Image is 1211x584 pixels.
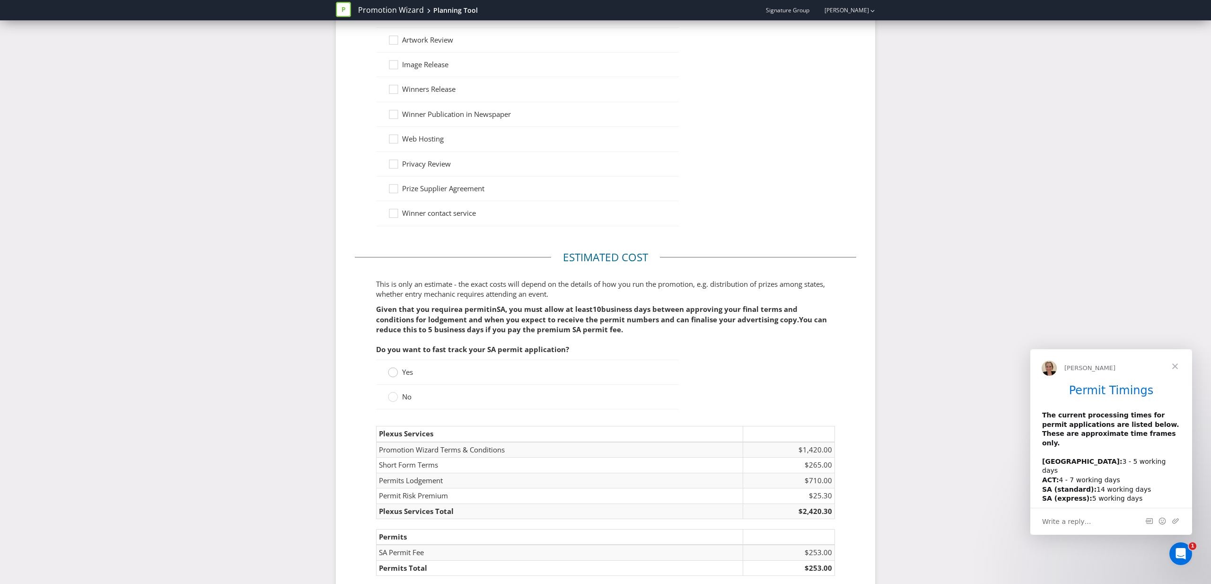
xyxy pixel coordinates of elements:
span: No [402,392,412,401]
td: SA Permit Fee [377,545,743,560]
span: Artwork Review [402,35,453,44]
a: [PERSON_NAME] [815,6,869,14]
span: business days between approving your final terms and conditions for lodgement and when you expect... [376,304,799,324]
td: Short Form Terms [377,458,743,473]
span: a permit [458,304,490,314]
td: $253.00 [743,560,835,575]
span: Given that you require [376,304,458,314]
td: Plexus Services Total [377,504,743,519]
td: Plexus Services [377,426,743,442]
p: This is only an estimate - the exact costs will depend on the details of how you run the promotio... [376,279,835,300]
td: Permits Total [377,560,743,575]
td: $265.00 [743,458,835,473]
td: $1,420.00 [743,442,835,458]
td: $253.00 [743,545,835,560]
iframe: Intercom live chat [1169,542,1192,565]
legend: Estimated cost [551,250,660,265]
td: $710.00 [743,473,835,488]
span: 10 [593,304,601,314]
span: Yes [402,367,413,377]
span: Winner Publication in Newspaper [402,109,511,119]
td: Permit Risk Premium [377,488,743,504]
span: Prize Supplier Agreement [402,184,484,193]
span: Web Hosting [402,134,444,143]
td: Permits Lodgement [377,473,743,488]
td: $25.30 [743,488,835,504]
span: in [490,304,497,314]
td: Promotion Wizard Terms & Conditions [377,442,743,458]
span: SA [497,304,505,314]
span: Signature Group [766,6,809,14]
span: Image Release [402,60,448,69]
span: Do you want to fast track your SA permit application? [376,345,569,354]
a: Promotion Wizard [358,5,424,16]
iframe: Intercom live chat message [1030,349,1192,535]
span: 1 [1189,542,1196,550]
td: Permits [377,529,743,545]
div: Planning Tool [433,6,478,15]
span: Winners Release [402,84,456,94]
span: Privacy Review [402,159,451,168]
span: Winner contact service [402,208,476,218]
span: You can reduce this to 5 business days if you pay the premium SA permit fee. [376,315,827,334]
span: , you must allow at least [505,304,593,314]
td: $2,420.30 [743,504,835,519]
